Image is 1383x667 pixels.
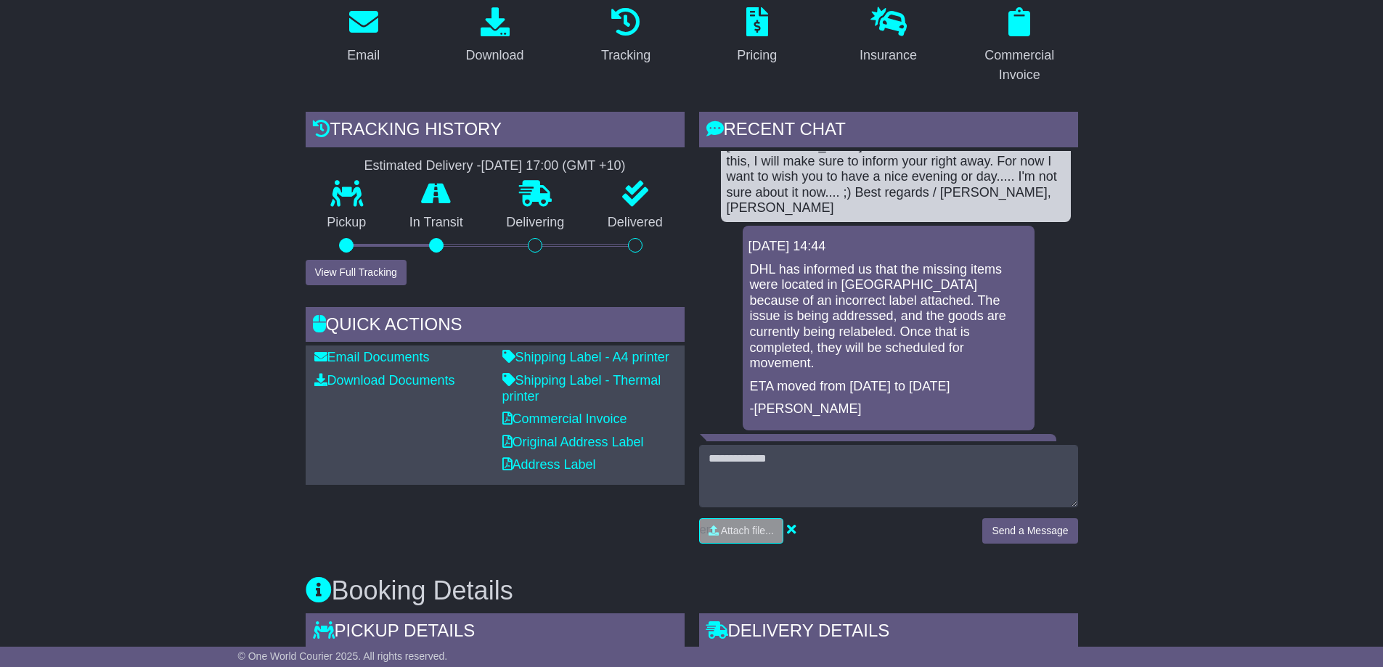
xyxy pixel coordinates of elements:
div: [DATE] 14:44 [748,239,1029,255]
a: Shipping Label - A4 printer [502,350,669,364]
div: Pricing [737,46,777,65]
div: RECENT CHAT [699,112,1078,151]
p: In Transit [388,215,485,231]
p: Delivering [485,215,587,231]
a: Tracking [592,2,660,70]
span: © One World Courier 2025. All rights reserved. [238,650,448,662]
a: Email Documents [314,350,430,364]
button: View Full Tracking [306,260,407,285]
a: In Transit and Delivery Team [712,440,878,454]
a: Address Label [502,457,596,472]
h3: Booking Details [306,576,1078,605]
a: Download Documents [314,373,455,388]
p: Pickup [306,215,388,231]
a: Original Address Label [502,435,644,449]
a: Commercial Invoice [961,2,1078,90]
div: Email [347,46,380,65]
p: DHL has informed us that the missing items were located in [GEOGRAPHIC_DATA] because of an incorr... [750,262,1027,372]
button: Send a Message [982,518,1077,544]
div: Estimated Delivery - [306,158,685,174]
div: Tracking history [306,112,685,151]
div: Insurance [860,46,917,65]
div: Download [465,46,523,65]
a: Download [456,2,533,70]
p: Delivered [586,215,685,231]
a: Shipping Label - Thermal printer [502,373,661,404]
div: Delivery Details [699,613,1078,652]
a: Pricing [727,2,786,70]
a: Insurance [850,2,926,70]
a: Commercial Invoice [502,412,627,426]
div: [DATE] 17:00 (GMT +10) [481,158,626,174]
p: -[PERSON_NAME] [750,401,1027,417]
div: Quick Actions [306,307,685,346]
div: Commercial Invoice [971,46,1069,85]
a: Email [338,2,389,70]
div: Tracking [601,46,650,65]
p: ETA moved from [DATE] to [DATE] [750,379,1027,395]
div: Pickup Details [306,613,685,652]
div: [DATE] 14:26 [973,440,1050,456]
